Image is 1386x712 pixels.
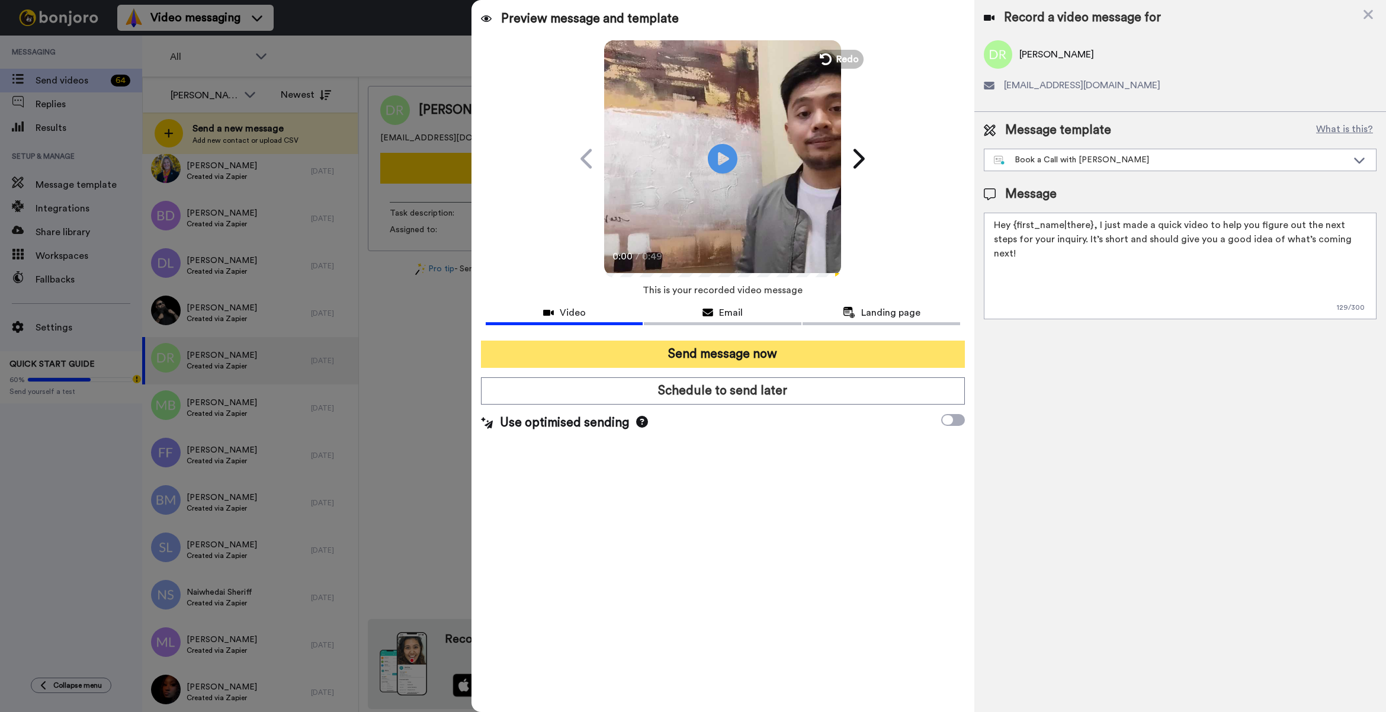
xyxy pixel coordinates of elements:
span: Use optimised sending [500,414,629,432]
textarea: Hey {first_name|there}, I just made a quick video to help you figure out the next steps for your ... [984,213,1377,319]
span: 0:00 [612,249,633,264]
p: Thanks for being with us for 4 months - it's flown by! How can we make the next 4 months even bet... [52,34,204,46]
span: Message [1005,185,1057,203]
span: This is your recorded video message [643,277,803,303]
span: Email [719,306,743,320]
span: Message template [1005,121,1111,139]
button: Send message now [481,341,965,368]
div: message notification from Grant, 8w ago. Thanks for being with us for 4 months - it's flown by! H... [18,25,219,64]
span: [EMAIL_ADDRESS][DOMAIN_NAME] [1004,78,1160,92]
img: Profile image for Grant [27,36,46,54]
button: Schedule to send later [481,377,965,405]
span: 0:49 [642,249,663,264]
span: Landing page [861,306,920,320]
div: Book a Call with [PERSON_NAME] [994,154,1347,166]
button: What is this? [1313,121,1377,139]
span: / [636,249,640,264]
p: Message from Grant, sent 8w ago [52,46,204,56]
img: nextgen-template.svg [994,156,1005,165]
span: Video [560,306,586,320]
